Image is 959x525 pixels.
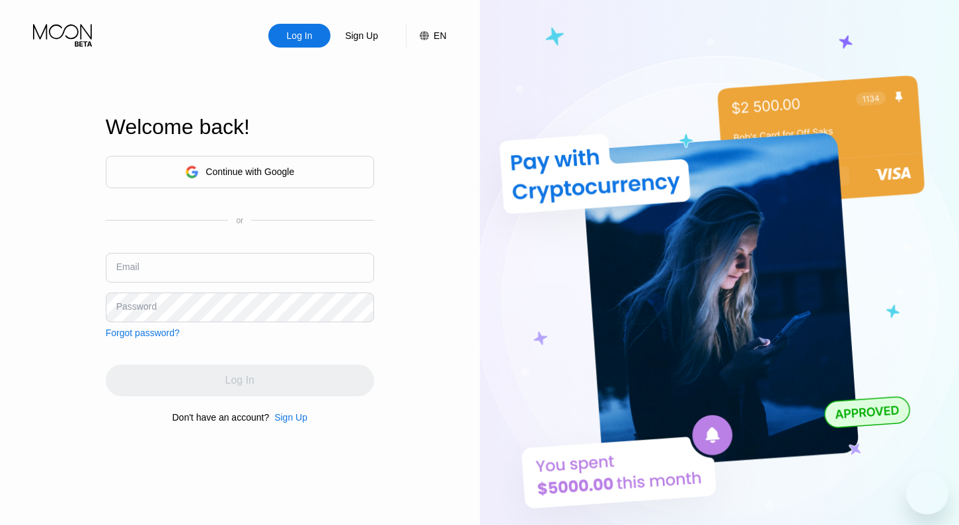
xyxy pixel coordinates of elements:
[434,30,446,41] div: EN
[344,29,379,42] div: Sign Up
[268,24,330,48] div: Log In
[116,262,139,272] div: Email
[106,156,374,188] div: Continue with Google
[106,328,180,338] div: Forgot password?
[106,115,374,139] div: Welcome back!
[274,412,307,423] div: Sign Up
[286,29,314,42] div: Log In
[906,472,948,514] iframe: Przycisk umożliwiający otwarcie okna komunikatora
[116,301,157,312] div: Password
[269,412,307,423] div: Sign Up
[406,24,446,48] div: EN
[330,24,393,48] div: Sign Up
[173,412,270,423] div: Don't have an account?
[206,166,294,177] div: Continue with Google
[236,216,243,225] div: or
